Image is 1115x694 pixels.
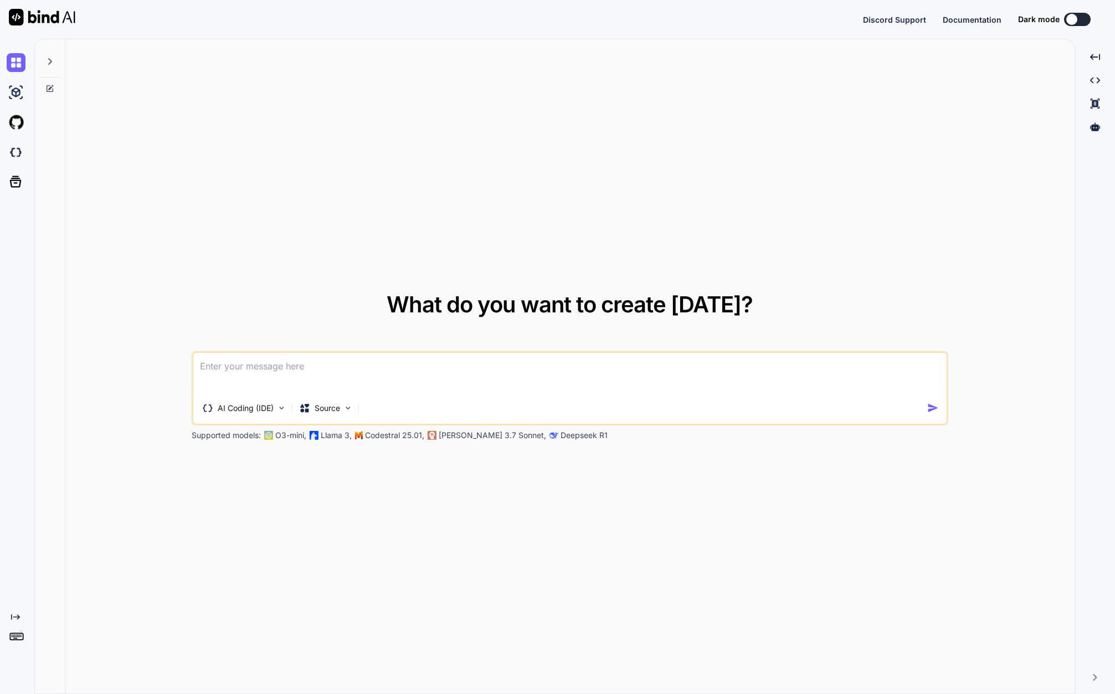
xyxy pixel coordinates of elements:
[355,431,363,439] img: Mistral-AI
[927,402,939,414] img: icon
[943,15,1001,24] span: Documentation
[275,430,306,441] p: O3-mini,
[192,430,261,441] p: Supported models:
[561,430,608,441] p: Deepseek R1
[310,431,318,440] img: Llama2
[277,403,286,413] img: Pick Tools
[218,403,274,414] p: AI Coding (IDE)
[943,14,1001,25] button: Documentation
[315,403,340,414] p: Source
[7,113,25,132] img: githubLight
[428,431,436,440] img: claude
[264,431,273,440] img: GPT-4
[7,53,25,72] img: chat
[1018,14,1060,25] span: Dark mode
[321,430,352,441] p: Llama 3,
[343,403,353,413] img: Pick Models
[7,83,25,102] img: ai-studio
[9,9,75,25] img: Bind AI
[863,14,926,25] button: Discord Support
[549,431,558,440] img: claude
[439,430,546,441] p: [PERSON_NAME] 3.7 Sonnet,
[365,430,424,441] p: Codestral 25.01,
[7,143,25,162] img: darkCloudIdeIcon
[863,15,926,24] span: Discord Support
[387,291,753,318] span: What do you want to create [DATE]?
